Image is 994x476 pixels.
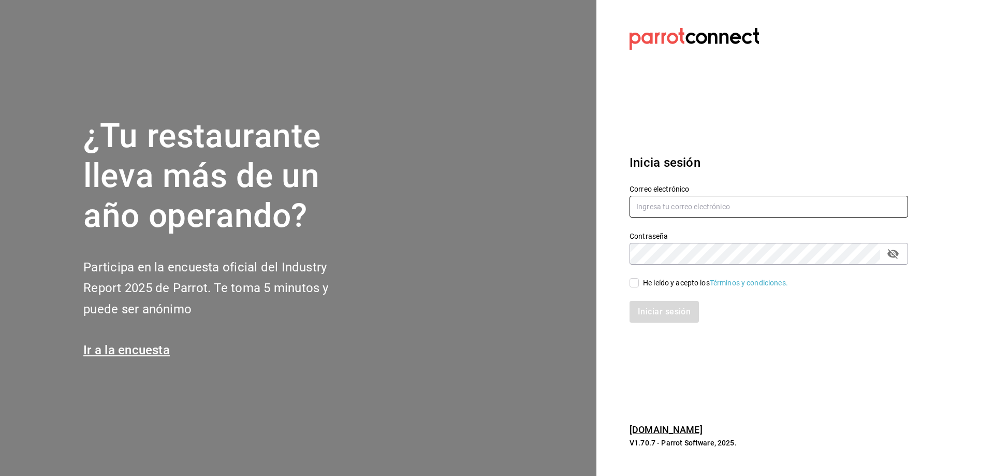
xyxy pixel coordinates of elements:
[630,196,908,218] input: Ingresa tu correo electrónico
[83,257,363,320] h2: Participa en la encuesta oficial del Industry Report 2025 de Parrot. Te toma 5 minutos y puede se...
[83,117,363,236] h1: ¿Tu restaurante lleva más de un año operando?
[630,438,908,448] p: V1.70.7 - Parrot Software, 2025.
[710,279,788,287] a: Términos y condiciones.
[630,233,908,240] label: Contraseña
[630,185,908,193] label: Correo electrónico
[643,278,788,289] div: He leído y acepto los
[630,153,908,172] h3: Inicia sesión
[83,343,170,357] a: Ir a la encuesta
[630,424,703,435] a: [DOMAIN_NAME]
[884,245,902,263] button: passwordField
